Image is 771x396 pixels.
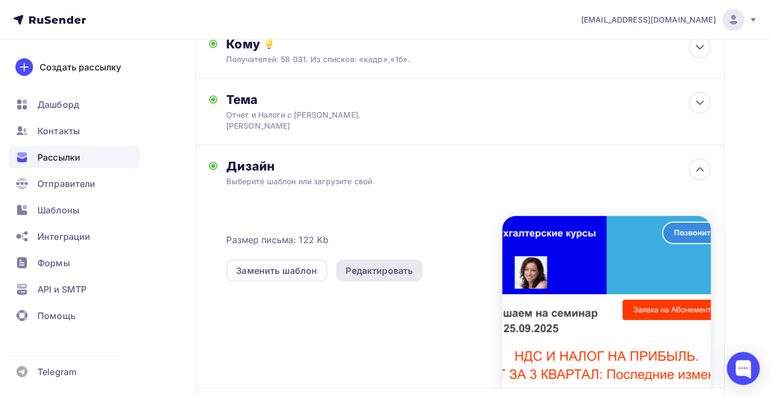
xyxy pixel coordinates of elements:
span: Отправители [37,177,96,190]
div: Тема [226,92,444,107]
span: API и SMTP [37,283,86,296]
a: Формы [9,252,140,274]
div: Редактировать [346,264,413,277]
span: [EMAIL_ADDRESS][DOMAIN_NAME] [581,14,716,25]
div: Заменить шаблон [236,264,317,277]
a: Дашборд [9,94,140,116]
div: Выберите шаблон или загрузите свой [226,176,662,187]
span: Дашборд [37,98,79,111]
div: Кому [226,36,711,52]
span: Помощь [37,309,75,322]
a: [EMAIL_ADDRESS][DOMAIN_NAME] [581,9,758,31]
span: Рассылки [37,151,80,164]
span: Контакты [37,124,80,137]
a: Шаблоны [9,199,140,221]
a: Контакты [9,120,140,142]
div: Дизайн [226,158,711,174]
span: Формы [37,256,70,269]
span: Интеграции [37,230,90,243]
span: Telegram [37,365,76,378]
span: Размер письма: 122 Kb [226,233,329,246]
a: Рассылки [9,146,140,168]
div: Создать рассылку [40,61,121,74]
div: Получателей: 58 031. Из списков: «кадр»,«1б». [226,54,662,65]
span: Шаблоны [37,204,79,217]
a: Отправители [9,173,140,195]
div: Отчет и Налоги с [PERSON_NAME]. [PERSON_NAME] [226,109,422,131]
